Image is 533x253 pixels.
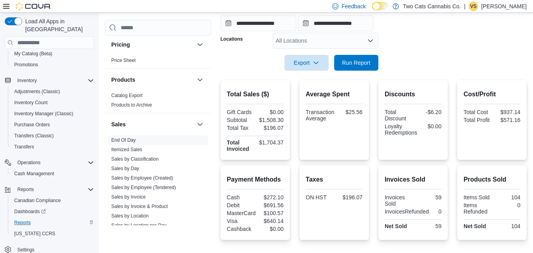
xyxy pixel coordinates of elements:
strong: Total Invoiced [227,139,249,152]
div: Total Discount [385,109,411,122]
button: Reports [8,217,97,228]
span: Run Report [342,59,370,67]
span: Price Sheet [111,57,136,64]
span: Export [289,55,324,71]
a: Cash Management [11,169,57,178]
div: $196.07 [336,194,363,201]
span: Cash Management [11,169,94,178]
a: Products to Archive [111,102,152,108]
span: My Catalog (Beta) [11,49,94,58]
span: Inventory [14,76,94,85]
span: Feedback [342,2,366,10]
span: Canadian Compliance [14,197,61,204]
strong: Net Sold [464,223,486,229]
span: Itemized Sales [111,146,142,153]
button: My Catalog (Beta) [8,48,97,59]
span: Transfers (Classic) [14,133,54,139]
span: My Catalog (Beta) [14,51,52,57]
button: Transfers (Classic) [8,130,97,141]
div: $272.10 [257,194,284,201]
a: Catalog Export [111,93,142,98]
a: Dashboards [11,207,49,216]
button: Cash Management [8,168,97,179]
span: Dashboards [11,207,94,216]
button: Pricing [195,40,205,49]
div: Subtotal [227,117,254,123]
span: Reports [11,218,94,227]
div: $100.57 [259,210,284,216]
span: Catalog Export [111,92,142,99]
button: Canadian Compliance [8,195,97,206]
button: Inventory [2,75,97,86]
div: Total Tax [227,125,254,131]
span: Transfers [11,142,94,152]
h2: Discounts [385,90,441,99]
h3: Sales [111,120,126,128]
div: $571.16 [494,117,520,123]
span: Sales by Location [111,213,149,219]
a: Sales by Employee (Tendered) [111,185,176,190]
div: Cashback [227,226,254,232]
button: Products [195,75,205,84]
div: InvoicesRefunded [385,208,429,215]
a: Sales by Invoice & Product [111,204,168,209]
span: Settings [17,247,34,253]
span: Inventory Manager (Classic) [11,109,94,118]
button: Pricing [111,41,194,49]
a: Transfers (Classic) [11,131,57,141]
a: Reports [11,218,34,227]
a: Itemized Sales [111,147,142,152]
span: Purchase Orders [11,120,94,129]
div: 59 [415,194,441,201]
span: Inventory Count [14,99,48,106]
button: Adjustments (Classic) [8,86,97,97]
button: Transfers [8,141,97,152]
div: Cash [227,194,254,201]
div: Products [105,91,211,113]
a: Canadian Compliance [11,196,64,205]
a: Purchase Orders [11,120,53,129]
p: [PERSON_NAME] [481,2,527,11]
input: Press the down key to open a popover containing a calendar. [298,15,374,31]
div: Items Refunded [464,202,490,215]
div: ON HST [306,194,333,201]
a: Transfers [11,142,37,152]
a: Sales by Invoice [111,194,146,200]
div: Victoria Sharma [469,2,478,11]
div: $0.00 [257,226,284,232]
div: $0.00 [420,123,441,129]
a: Sales by Classification [111,156,159,162]
div: $640.14 [257,218,284,224]
span: Cash Management [14,171,54,177]
div: Total Profit [464,117,490,123]
span: Canadian Compliance [11,196,94,205]
div: Transaction Average [306,109,335,122]
h2: Taxes [306,175,363,184]
img: Cova [16,2,51,10]
div: 0 [432,208,441,215]
button: Operations [14,158,44,167]
span: Sales by Location per Day [111,222,166,229]
div: Pricing [105,56,211,68]
button: Sales [111,120,194,128]
span: Operations [17,159,41,166]
h2: Cost/Profit [464,90,520,99]
span: Purchase Orders [14,122,50,128]
div: Debit [227,202,254,208]
h2: Payment Methods [227,175,284,184]
span: Transfers (Classic) [11,131,94,141]
span: Sales by Day [111,165,139,172]
button: Promotions [8,59,97,70]
a: [US_STATE] CCRS [11,229,58,238]
div: Gift Cards [227,109,254,115]
button: Purchase Orders [8,119,97,130]
a: End Of Day [111,137,136,143]
span: Operations [14,158,94,167]
h2: Invoices Sold [385,175,441,184]
button: Inventory Count [8,97,97,108]
div: Invoices Sold [385,194,411,207]
div: Items Sold [464,194,490,201]
a: Inventory Count [11,98,51,107]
